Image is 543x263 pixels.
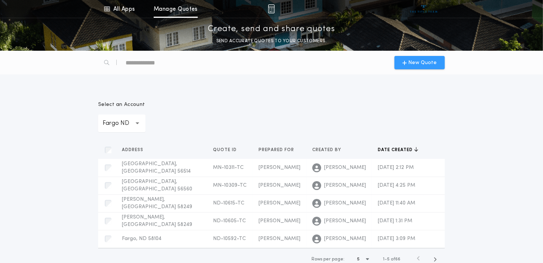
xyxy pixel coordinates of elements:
[312,147,343,153] span: Created by
[213,183,247,188] span: MN-10309-TC
[98,101,146,109] p: Select an Account
[378,200,415,206] span: [DATE] 11:40 AM
[324,164,366,172] span: [PERSON_NAME]
[378,218,412,224] span: [DATE] 1:31 PM
[103,119,141,128] p: Fargo ND
[391,256,400,263] span: of 66
[259,236,300,242] span: [PERSON_NAME]
[259,218,300,224] span: [PERSON_NAME]
[122,214,192,227] span: [PERSON_NAME], [GEOGRAPHIC_DATA] 58249
[324,217,366,225] span: [PERSON_NAME]
[122,236,161,242] span: Fargo, ND 58104
[213,147,238,153] span: Quote ID
[259,147,296,153] span: Prepared for
[122,146,149,154] button: Address
[383,257,384,262] span: 1
[387,257,390,262] span: 5
[259,165,300,170] span: [PERSON_NAME]
[268,4,275,13] img: img
[122,147,145,153] span: Address
[378,146,418,154] button: Date created
[378,165,414,170] span: [DATE] 2:12 PM
[312,146,347,154] button: Created by
[213,146,242,154] button: Quote ID
[122,179,192,192] span: [GEOGRAPHIC_DATA], [GEOGRAPHIC_DATA] 56560
[259,200,300,206] span: [PERSON_NAME]
[409,59,437,67] span: New Quote
[213,165,244,170] span: MN-10311-TC
[410,5,438,13] img: vs-icon
[324,200,366,207] span: [PERSON_NAME]
[357,256,360,263] h1: 5
[213,200,244,206] span: ND-10615-TC
[122,197,192,210] span: [PERSON_NAME], [GEOGRAPHIC_DATA] 58249
[324,182,366,189] span: [PERSON_NAME]
[324,235,366,243] span: [PERSON_NAME]
[208,23,335,35] p: Create, send and share quotes
[213,218,246,224] span: ND-10605-TC
[378,236,415,242] span: [DATE] 3:09 PM
[98,114,146,132] button: Fargo ND
[378,183,415,188] span: [DATE] 4:25 PM
[216,37,327,45] p: SEND ACCURATE QUOTES TO YOUR CUSTOMERS.
[394,56,445,69] button: New Quote
[213,236,246,242] span: ND-10592-TC
[259,183,300,188] span: [PERSON_NAME]
[312,257,344,262] span: Rows per page:
[122,161,191,174] span: [GEOGRAPHIC_DATA], [GEOGRAPHIC_DATA] 56514
[378,147,414,153] span: Date created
